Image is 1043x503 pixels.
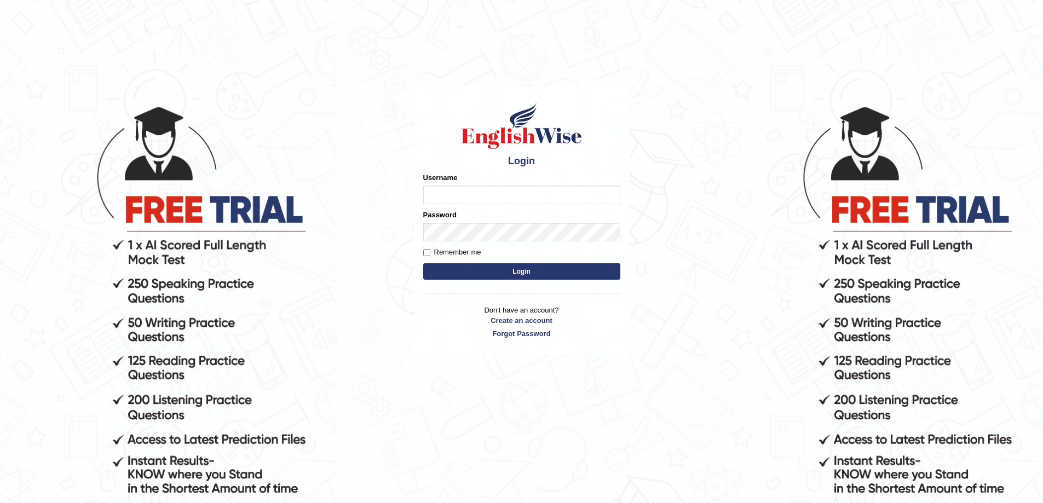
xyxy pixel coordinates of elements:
button: Login [423,263,620,280]
input: Remember me [423,249,430,256]
label: Remember me [423,247,481,258]
p: Don't have an account? [423,305,620,339]
h4: Login [423,156,620,167]
a: Create an account [423,315,620,326]
img: Logo of English Wise sign in for intelligent practice with AI [459,101,584,151]
label: Username [423,172,458,183]
label: Password [423,210,457,220]
a: Forgot Password [423,328,620,339]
